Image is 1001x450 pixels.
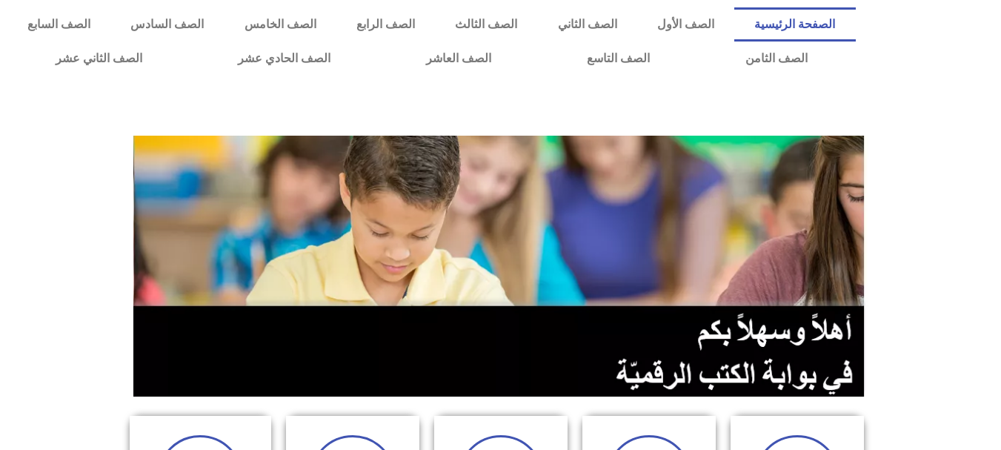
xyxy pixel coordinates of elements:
[7,42,190,76] a: الصف الثاني عشر
[637,7,734,42] a: الصف الأول
[539,42,697,76] a: الصف التاسع
[697,42,855,76] a: الصف الثامن
[7,7,110,42] a: الصف السابع
[336,7,435,42] a: الصف الرابع
[435,7,537,42] a: الصف الثالث
[190,42,378,76] a: الصف الحادي عشر
[378,42,539,76] a: الصف العاشر
[538,7,637,42] a: الصف الثاني
[734,7,855,42] a: الصفحة الرئيسية
[110,7,224,42] a: الصف السادس
[225,7,336,42] a: الصف الخامس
